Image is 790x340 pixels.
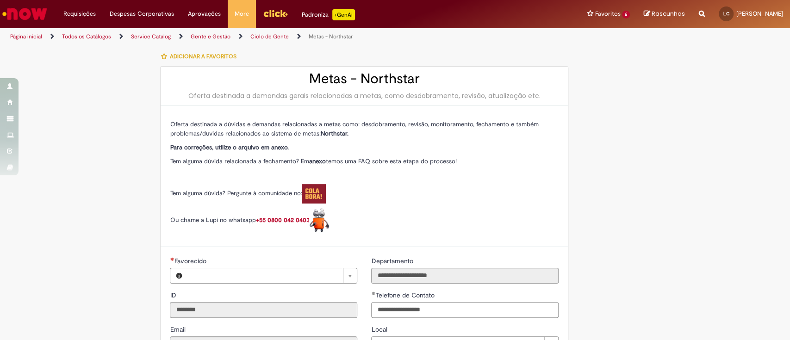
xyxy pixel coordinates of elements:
[375,291,436,299] span: Telefone de Contato
[302,9,355,20] div: Padroniza
[191,33,230,40] a: Gente e Gestão
[131,33,171,40] a: Service Catalog
[309,33,353,40] a: Metas - Northstar
[169,53,236,60] span: Adicionar a Favoritos
[170,216,330,224] span: Ou chame a Lupi no whatsapp
[63,9,96,19] span: Requisições
[187,268,357,283] a: Limpar campo Favorecido
[170,325,187,334] label: Somente leitura - Email
[174,257,208,265] span: Necessários - Favorecido
[652,9,685,18] span: Rascunhos
[170,257,174,261] span: Necessários
[371,291,375,295] span: Obrigatório Preenchido
[170,268,187,283] button: Favorecido, Visualizar este registro
[302,189,326,197] a: Colabora
[170,71,559,87] h2: Metas - Northstar
[309,157,325,165] strong: anexo
[309,208,330,233] img: Lupi%20logo.pngx
[371,256,415,266] label: Somente leitura - Departamento
[170,302,357,318] input: ID
[170,291,178,300] label: Somente leitura - ID
[255,216,330,224] a: +55 0800 042 0403
[170,189,326,197] span: Tem alguma dúvida? Pergunte à comunidade no:
[332,9,355,20] p: +GenAi
[371,257,415,265] span: Somente leitura - Departamento
[723,11,729,17] span: LC
[1,5,49,23] img: ServiceNow
[7,28,520,45] ul: Trilhas de página
[110,9,174,19] span: Despesas Corporativas
[170,120,538,137] span: Oferta destinada a dúvidas e demandas relacionadas a metas como: desdobramento, revisão, monitora...
[736,10,783,18] span: [PERSON_NAME]
[10,33,42,40] a: Página inicial
[170,157,456,165] span: Tem alguma dúvida relacionada a fechamento? Em temos uma FAQ sobre esta etapa do processo!
[320,130,348,137] strong: Northstar.
[170,291,178,299] span: Somente leitura - ID
[371,325,389,334] span: Local
[250,33,289,40] a: Ciclo de Gente
[170,325,187,334] span: Somente leitura - Email
[170,91,559,100] div: Oferta destinada a demandas gerais relacionadas a metas, como desdobramento, revisão, atualização...
[622,11,630,19] span: 6
[160,47,241,66] button: Adicionar a Favoritos
[188,9,221,19] span: Aprovações
[371,302,559,318] input: Telefone de Contato
[263,6,288,20] img: click_logo_yellow_360x200.png
[371,268,559,284] input: Departamento
[644,10,685,19] a: Rascunhos
[595,9,620,19] span: Favoritos
[302,184,326,204] img: Colabora%20logo.pngx
[62,33,111,40] a: Todos os Catálogos
[170,143,288,151] strong: Para correções, utilize o arquivo em anexo.
[235,9,249,19] span: More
